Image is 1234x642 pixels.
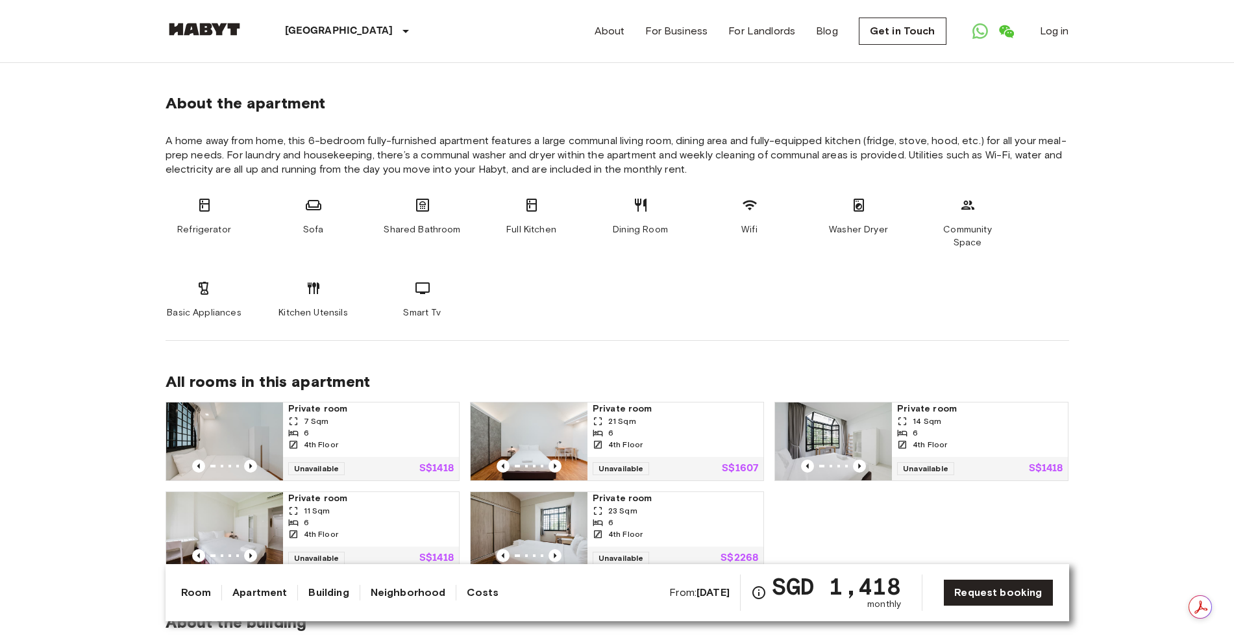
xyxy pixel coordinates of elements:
[244,460,257,473] button: Previous image
[1029,463,1063,474] p: S$1418
[288,462,345,475] span: Unavailable
[829,223,888,236] span: Washer Dryer
[308,585,349,600] a: Building
[304,528,338,540] span: 4th Floor
[669,586,730,600] span: From:
[288,402,454,415] span: Private room
[593,552,650,565] span: Unavailable
[859,18,946,45] a: Get in Touch
[278,306,347,319] span: Kitchen Utensils
[166,492,283,570] img: Marketing picture of unit SG-01-109-001-002
[181,585,212,600] a: Room
[751,585,767,600] svg: Check cost overview for full price breakdown. Please note that discounts apply to new joiners onl...
[506,223,556,236] span: Full Kitchen
[304,415,329,427] span: 7 Sqm
[897,462,954,475] span: Unavailable
[471,402,587,480] img: Marketing picture of unit SG-01-109-001-004
[167,306,241,319] span: Basic Appliances
[608,517,613,528] span: 6
[285,23,393,39] p: [GEOGRAPHIC_DATA]
[166,93,326,113] span: About the apartment
[929,223,1007,249] span: Community Space
[166,134,1069,177] span: A home away from home, this 6-bedroom fully-furnished apartment features a large communal living ...
[288,492,454,505] span: Private room
[166,402,460,481] a: Marketing picture of unit SG-01-109-001-005Previous imagePrevious imagePrivate room7 Sqm64th Floo...
[913,415,941,427] span: 14 Sqm
[304,439,338,451] span: 4th Floor
[371,585,446,600] a: Neighborhood
[304,427,309,439] span: 6
[608,427,613,439] span: 6
[645,23,708,39] a: For Business
[244,549,257,562] button: Previous image
[549,549,561,562] button: Previous image
[816,23,838,39] a: Blog
[613,223,668,236] span: Dining Room
[608,439,643,451] span: 4th Floor
[467,585,499,600] a: Costs
[419,463,454,474] p: S$1418
[722,463,758,474] p: S$1607
[913,427,918,439] span: 6
[593,492,758,505] span: Private room
[192,549,205,562] button: Previous image
[288,552,345,565] span: Unavailable
[608,528,643,540] span: 4th Floor
[897,402,1063,415] span: Private room
[772,574,901,598] span: SGD 1,418
[943,579,1053,606] a: Request booking
[728,23,795,39] a: For Landlords
[593,462,650,475] span: Unavailable
[470,402,764,481] a: Marketing picture of unit SG-01-109-001-004Previous imagePrevious imagePrivate room21 Sqm64th Flo...
[595,23,625,39] a: About
[192,460,205,473] button: Previous image
[303,223,324,236] span: Sofa
[741,223,758,236] span: Wifi
[166,372,1069,391] span: All rooms in this apartment
[470,491,764,571] a: Marketing picture of unit SG-01-109-001-001Previous imagePrevious imagePrivate room23 Sqm64th Flo...
[775,402,892,480] img: Marketing picture of unit SG-01-109-001-003
[867,598,901,611] span: monthly
[593,402,758,415] span: Private room
[697,586,730,599] b: [DATE]
[419,553,454,563] p: S$1418
[232,585,287,600] a: Apartment
[608,505,637,517] span: 23 Sqm
[774,402,1068,481] a: Marketing picture of unit SG-01-109-001-003Previous imagePrevious imagePrivate room14 Sqm64th Flo...
[166,491,460,571] a: Marketing picture of unit SG-01-109-001-002Previous imagePrevious imagePrivate room11 Sqm64th Flo...
[497,460,510,473] button: Previous image
[1040,23,1069,39] a: Log in
[403,306,441,319] span: Smart Tv
[166,613,307,632] span: About the building
[608,415,636,427] span: 21 Sqm
[166,402,283,480] img: Marketing picture of unit SG-01-109-001-005
[721,553,758,563] p: S$2268
[801,460,814,473] button: Previous image
[177,223,231,236] span: Refrigerator
[497,549,510,562] button: Previous image
[471,492,587,570] img: Marketing picture of unit SG-01-109-001-001
[304,517,309,528] span: 6
[967,18,993,44] a: Open WhatsApp
[304,505,330,517] span: 11 Sqm
[853,460,866,473] button: Previous image
[166,23,243,36] img: Habyt
[913,439,947,451] span: 4th Floor
[384,223,460,236] span: Shared Bathroom
[993,18,1019,44] a: Open WeChat
[549,460,561,473] button: Previous image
